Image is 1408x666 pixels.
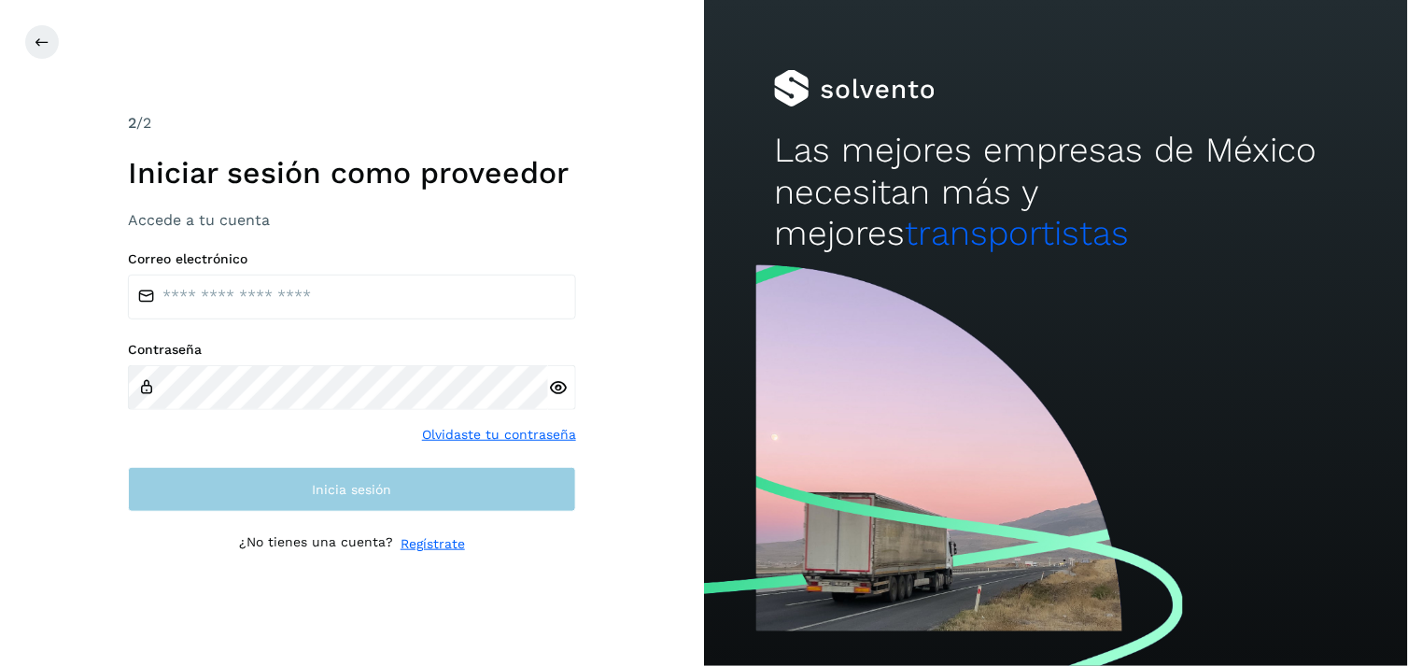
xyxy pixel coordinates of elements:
[128,112,576,135] div: /2
[128,251,576,267] label: Correo electrónico
[401,534,465,554] a: Regístrate
[128,342,576,358] label: Contraseña
[128,467,576,512] button: Inicia sesión
[774,130,1337,254] h2: Las mejores empresas de México necesitan más y mejores
[313,483,392,496] span: Inicia sesión
[905,213,1129,253] span: transportistas
[128,114,136,132] span: 2
[422,425,576,445] a: Olvidaste tu contraseña
[128,155,576,191] h1: Iniciar sesión como proveedor
[128,211,576,229] h3: Accede a tu cuenta
[239,534,393,554] p: ¿No tienes una cuenta?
